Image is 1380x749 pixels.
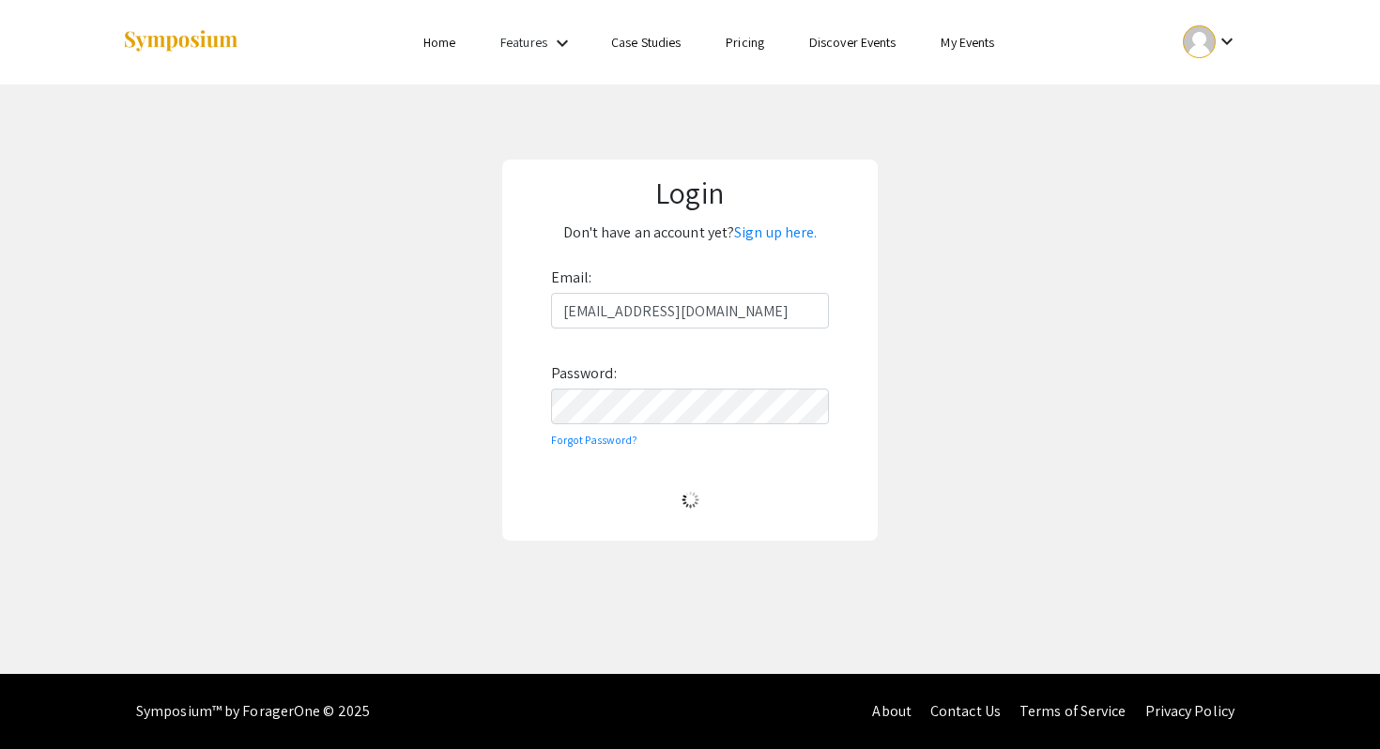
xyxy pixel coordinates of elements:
[1163,21,1258,63] button: Expand account dropdown
[809,34,897,51] a: Discover Events
[674,483,707,516] img: Loading
[551,32,574,54] mat-icon: Expand Features list
[930,701,1001,721] a: Contact Us
[1216,30,1238,53] mat-icon: Expand account dropdown
[423,34,455,51] a: Home
[516,218,865,248] p: Don't have an account yet?
[14,665,80,735] iframe: Chat
[500,34,547,51] a: Features
[551,359,617,389] label: Password:
[136,674,370,749] div: Symposium™ by ForagerOne © 2025
[551,433,638,447] a: Forgot Password?
[941,34,994,51] a: My Events
[516,175,865,210] h1: Login
[726,34,764,51] a: Pricing
[122,29,239,54] img: Symposium by ForagerOne
[734,222,817,242] a: Sign up here.
[1145,701,1234,721] a: Privacy Policy
[611,34,681,51] a: Case Studies
[872,701,912,721] a: About
[551,263,592,293] label: Email:
[1020,701,1127,721] a: Terms of Service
